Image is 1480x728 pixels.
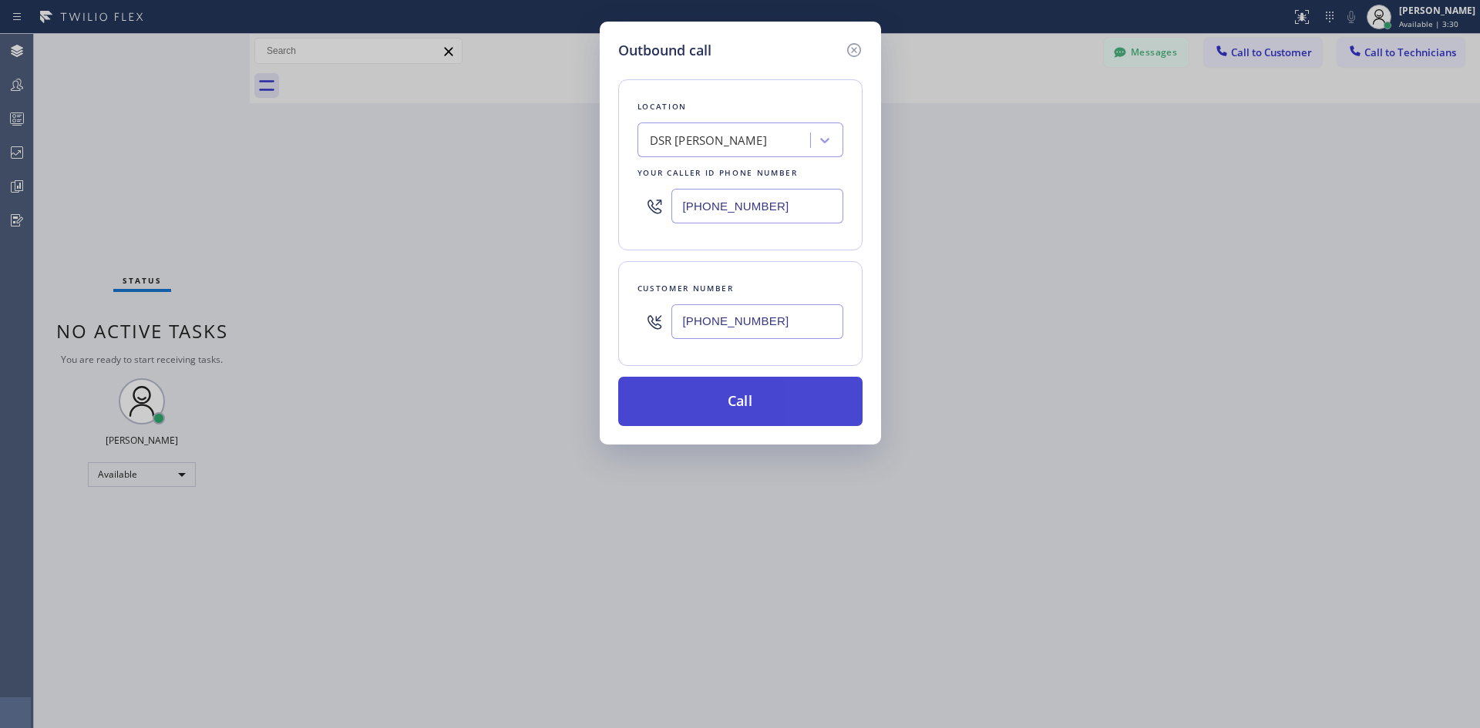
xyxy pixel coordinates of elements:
button: Call [618,377,863,426]
div: Customer number [637,280,843,297]
input: (123) 456-7890 [671,304,843,339]
div: Location [637,99,843,115]
div: Your caller id phone number [637,165,843,181]
h5: Outbound call [618,40,711,61]
input: (123) 456-7890 [671,189,843,223]
div: DSR [PERSON_NAME] [650,132,767,149]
